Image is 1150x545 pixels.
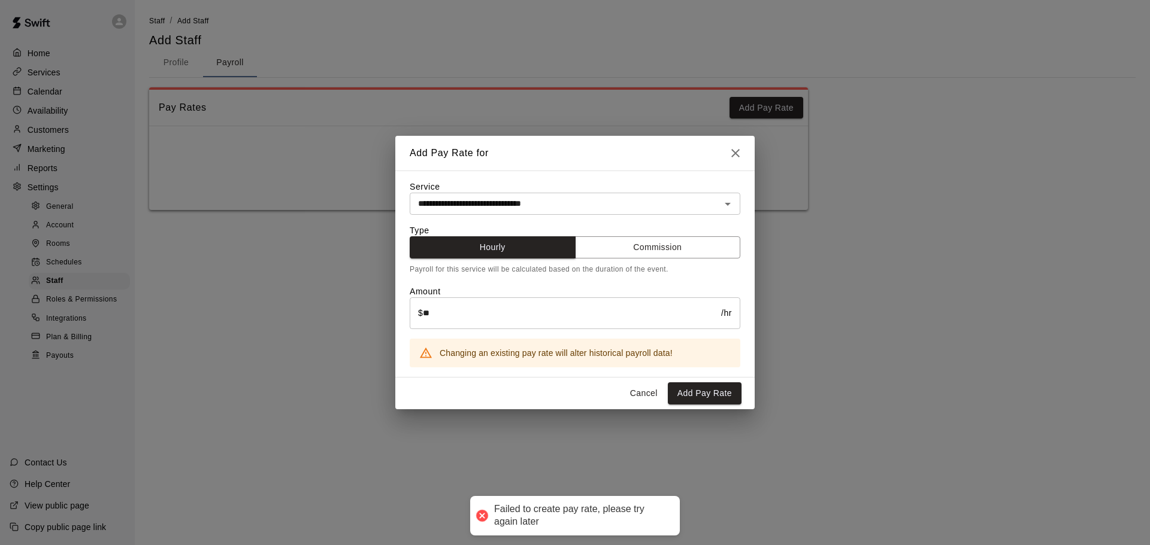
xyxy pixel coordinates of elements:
[721,307,732,319] p: /hr
[410,182,440,191] label: Service
[410,287,441,296] label: Amount
[395,136,503,170] h2: Add Pay Rate for
[494,503,668,528] div: Failed to create pay rate, please try again later
[410,236,740,258] div: outlined primary button group
[625,382,663,404] button: Cancel
[575,236,741,258] button: Commission
[410,265,668,273] span: Payroll for this service will be calculated based on the duration of the event.
[440,342,673,364] div: Changing an existing pay rate will alter historical payroll data!
[668,382,742,404] button: Add Pay Rate
[410,236,576,258] button: Hourly
[418,307,423,319] p: $
[410,226,429,235] label: Type
[719,196,736,212] button: Open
